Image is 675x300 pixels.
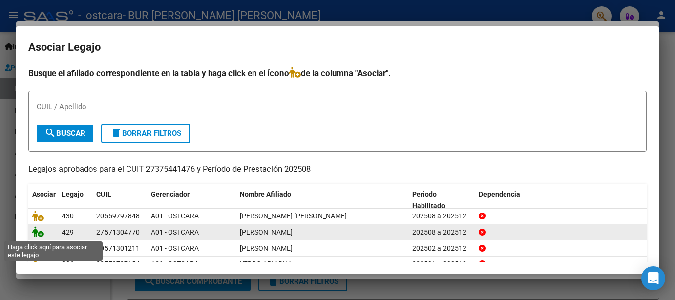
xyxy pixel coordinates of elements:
[96,227,140,238] div: 27571304770
[147,184,236,216] datatable-header-cell: Gerenciador
[101,124,190,143] button: Borrar Filtros
[475,184,647,216] datatable-header-cell: Dependencia
[62,228,74,236] span: 429
[32,190,56,198] span: Asociar
[62,260,74,268] span: 336
[58,184,92,216] datatable-header-cell: Legajo
[96,258,140,270] div: 23559797154
[96,190,111,198] span: CUIL
[408,184,475,216] datatable-header-cell: Periodo Habilitado
[44,129,85,138] span: Buscar
[151,228,199,236] span: A01 - OSTCARA
[151,244,199,252] span: A01 - OSTCARA
[37,125,93,142] button: Buscar
[44,127,56,139] mat-icon: search
[96,243,140,254] div: 20571301211
[479,190,520,198] span: Dependencia
[28,38,647,57] h2: Asociar Legajo
[62,212,74,220] span: 430
[412,258,471,270] div: 202501 a 202512
[110,129,181,138] span: Borrar Filtros
[92,184,147,216] datatable-header-cell: CUIL
[151,260,199,268] span: A01 - OSTCARA
[151,190,190,198] span: Gerenciador
[62,244,74,252] span: 337
[62,190,84,198] span: Legajo
[151,212,199,220] span: A01 - OSTCARA
[412,190,445,210] span: Periodo Habilitado
[28,184,58,216] datatable-header-cell: Asociar
[240,190,291,198] span: Nombre Afiliado
[28,164,647,176] p: Legajos aprobados para el CUIT 27375441476 y Período de Prestación 202508
[240,260,292,268] span: YEDRO ARIADNA
[110,127,122,139] mat-icon: delete
[96,211,140,222] div: 20559797848
[412,243,471,254] div: 202502 a 202512
[412,211,471,222] div: 202508 a 202512
[240,212,347,220] span: CASTAÑO SEBASTIAN ZACARIAS
[28,67,647,80] h4: Busque el afiliado correspondiente en la tabla y haga click en el ícono de la columna "Asociar".
[641,266,665,290] div: Open Intercom Messenger
[236,184,408,216] datatable-header-cell: Nombre Afiliado
[412,227,471,238] div: 202508 a 202512
[240,244,293,252] span: CAPRILE AMADEO
[240,228,293,236] span: PABON ZOHE SELENA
